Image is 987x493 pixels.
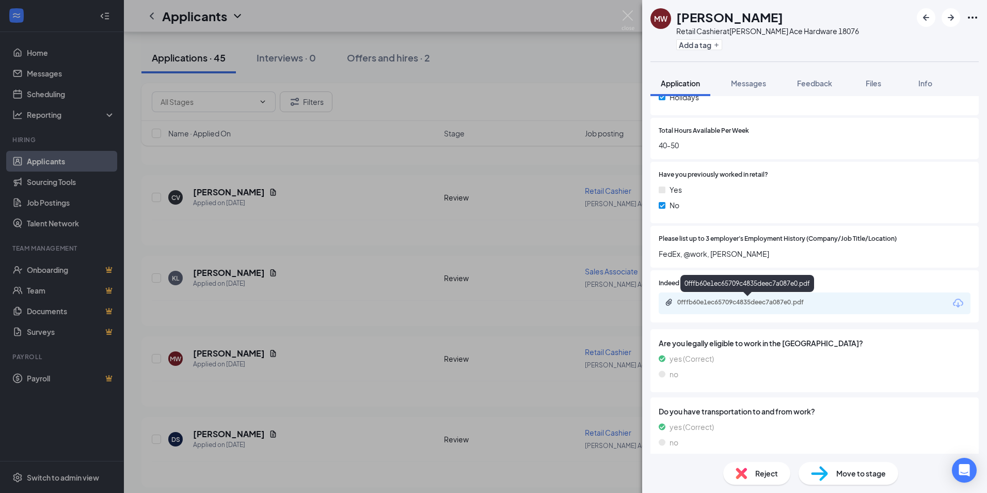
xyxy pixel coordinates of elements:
[670,184,682,195] span: Yes
[952,297,964,310] svg: Download
[659,140,970,151] span: 40-50
[917,8,935,27] button: ArrowLeftNew
[670,421,714,433] span: yes (Correct)
[670,368,678,380] span: no
[677,298,822,306] div: 0fffb60e1ec65709c4835deec7a087e0.pdf
[836,468,886,479] span: Move to stage
[670,91,699,103] span: Holidays
[945,11,957,24] svg: ArrowRight
[942,8,960,27] button: ArrowRight
[659,126,749,136] span: Total Hours Available Per Week
[659,234,897,244] span: Please list up to 3 employer's Employment History (Company/Job Title/Location)
[665,298,832,308] a: Paperclip0fffb60e1ec65709c4835deec7a087e0.pdf
[676,8,783,26] h1: [PERSON_NAME]
[659,406,970,417] span: Do you have transportation to and from work?
[659,279,704,288] span: Indeed Resume
[676,39,722,50] button: PlusAdd a tag
[659,337,970,349] span: Are you legally eligible to work in the [GEOGRAPHIC_DATA]?
[918,79,932,88] span: Info
[713,42,720,48] svg: Plus
[670,199,679,211] span: No
[665,298,673,306] svg: Paperclip
[670,437,678,448] span: no
[676,26,859,36] div: Retail Cashier at [PERSON_NAME] Ace Hardware 18076
[670,353,714,364] span: yes (Correct)
[797,79,832,88] span: Feedback
[866,79,881,88] span: Files
[966,11,979,24] svg: Ellipses
[755,468,778,479] span: Reject
[731,79,766,88] span: Messages
[654,13,667,24] div: MW
[661,79,700,88] span: Application
[920,11,932,24] svg: ArrowLeftNew
[659,170,768,180] span: Have you previously worked in retail?
[659,248,970,259] span: FedEx, @work, [PERSON_NAME]
[680,275,814,292] div: 0fffb60e1ec65709c4835deec7a087e0.pdf
[952,458,977,483] div: Open Intercom Messenger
